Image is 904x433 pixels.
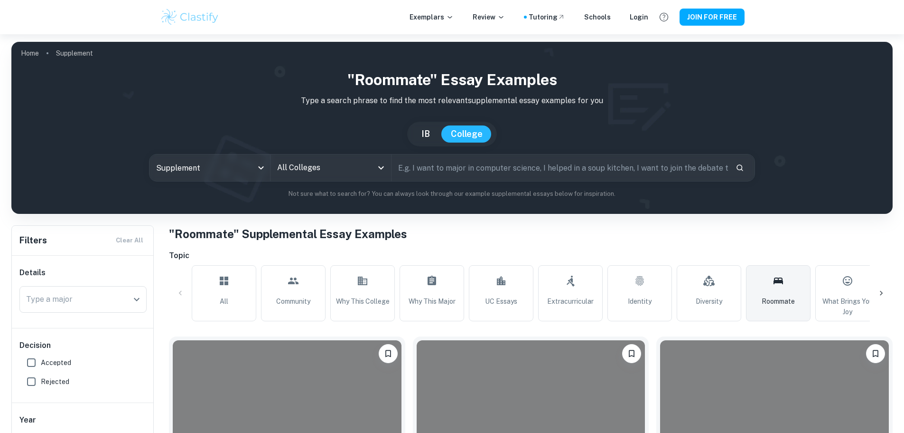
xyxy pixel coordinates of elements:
span: All [220,296,228,307]
span: Identity [628,296,652,307]
span: Accepted [41,357,71,368]
button: JOIN FOR FREE [680,9,745,26]
p: Review [473,12,505,22]
img: Clastify logo [160,8,220,27]
h6: Decision [19,340,147,351]
button: Please log in to bookmark exemplars [866,344,885,363]
button: Open [374,161,388,174]
span: Roommate [762,296,795,307]
button: IB [412,125,439,143]
a: Schools [584,12,611,22]
h6: Details [19,267,147,279]
input: E.g. I want to major in computer science, I helped in a soup kitchen, I want to join the debate t... [391,154,728,181]
p: Exemplars [410,12,454,22]
a: Tutoring [529,12,565,22]
img: profile cover [11,42,893,214]
span: Rejected [41,376,69,387]
h6: Topic [169,250,893,261]
span: UC Essays [485,296,517,307]
span: What Brings You Joy [820,296,876,317]
a: Home [21,47,39,60]
p: Type a search phrase to find the most relevant supplemental essay examples for you [19,95,885,106]
button: College [441,125,492,143]
p: Not sure what to search for? You can always look through our example supplemental essays below fo... [19,189,885,199]
button: Search [732,160,748,176]
div: Supplement [149,154,270,181]
h1: "Roommate" Essay Examples [19,68,885,91]
span: Diversity [696,296,722,307]
span: Why This Major [409,296,456,307]
a: Login [630,12,648,22]
p: Supplement [56,48,93,58]
h6: Year [19,414,147,426]
span: Extracurricular [547,296,594,307]
button: Help and Feedback [656,9,672,25]
button: Please log in to bookmark exemplars [622,344,641,363]
h1: "Roommate" Supplemental Essay Examples [169,225,893,242]
button: Please log in to bookmark exemplars [379,344,398,363]
h6: Filters [19,234,47,247]
span: Community [276,296,310,307]
span: Why This College [336,296,390,307]
button: Open [130,293,143,306]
